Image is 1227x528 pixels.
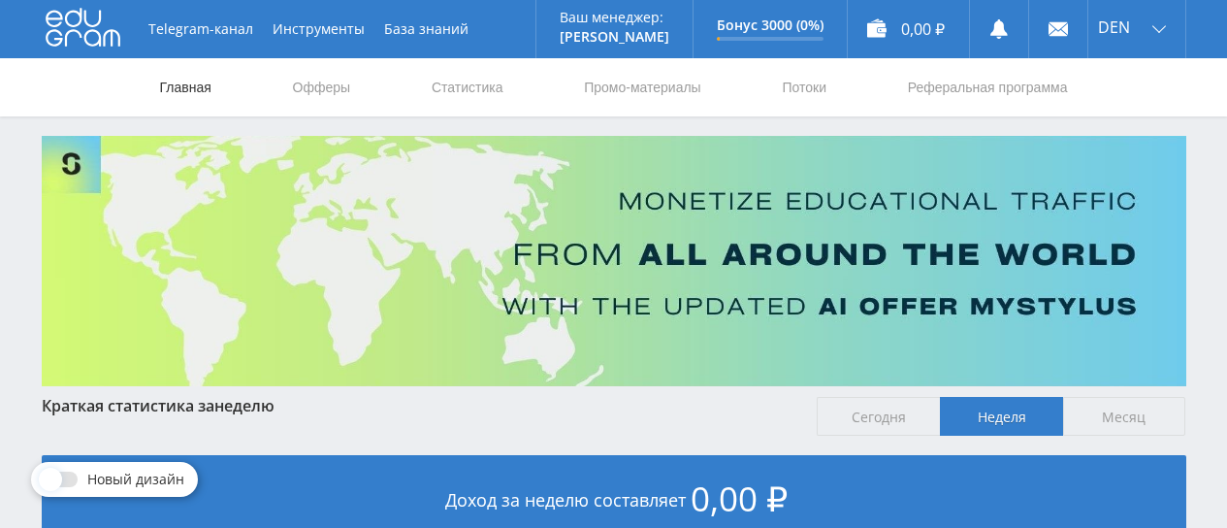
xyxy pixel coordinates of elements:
p: Ваш менеджер: [560,10,669,25]
a: Статистика [430,58,505,116]
p: [PERSON_NAME] [560,29,669,45]
span: DEN [1098,19,1130,35]
span: неделю [214,395,274,416]
span: Месяц [1063,397,1186,436]
p: Бонус 3000 (0%) [717,17,823,33]
a: Потоки [780,58,828,116]
span: Новый дизайн [87,472,184,487]
span: Неделя [940,397,1063,436]
span: 0,00 ₽ [691,476,788,521]
a: Реферальная программа [906,58,1070,116]
img: Banner [42,136,1186,386]
a: Главная [158,58,213,116]
div: Краткая статистика за [42,397,798,414]
a: Промо-материалы [582,58,702,116]
span: Сегодня [817,397,940,436]
a: Офферы [291,58,353,116]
